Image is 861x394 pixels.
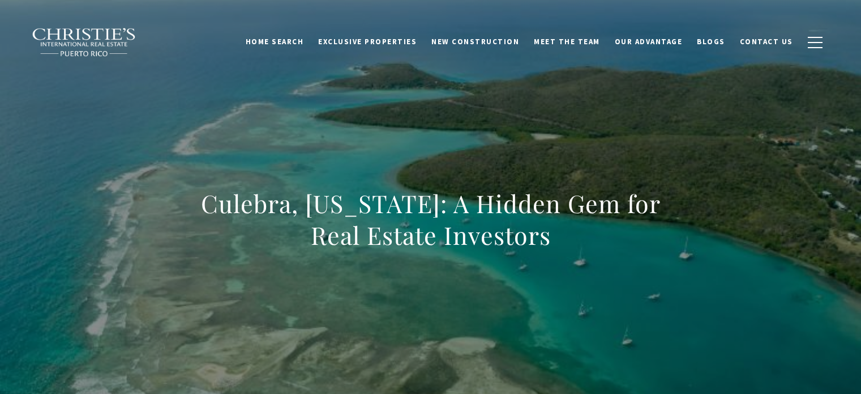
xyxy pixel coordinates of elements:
h1: Culebra, [US_STATE]: A Hidden Gem for Real Estate Investors [181,188,680,251]
img: Christie's International Real Estate black text logo [32,28,137,57]
span: New Construction [431,37,519,46]
a: Our Advantage [607,31,690,53]
a: New Construction [424,31,526,53]
span: Blogs [697,37,725,46]
a: Blogs [689,31,733,53]
span: Exclusive Properties [318,37,417,46]
span: Our Advantage [615,37,683,46]
span: Contact Us [740,37,793,46]
a: Exclusive Properties [311,31,424,53]
a: Home Search [238,31,311,53]
a: Meet the Team [526,31,607,53]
